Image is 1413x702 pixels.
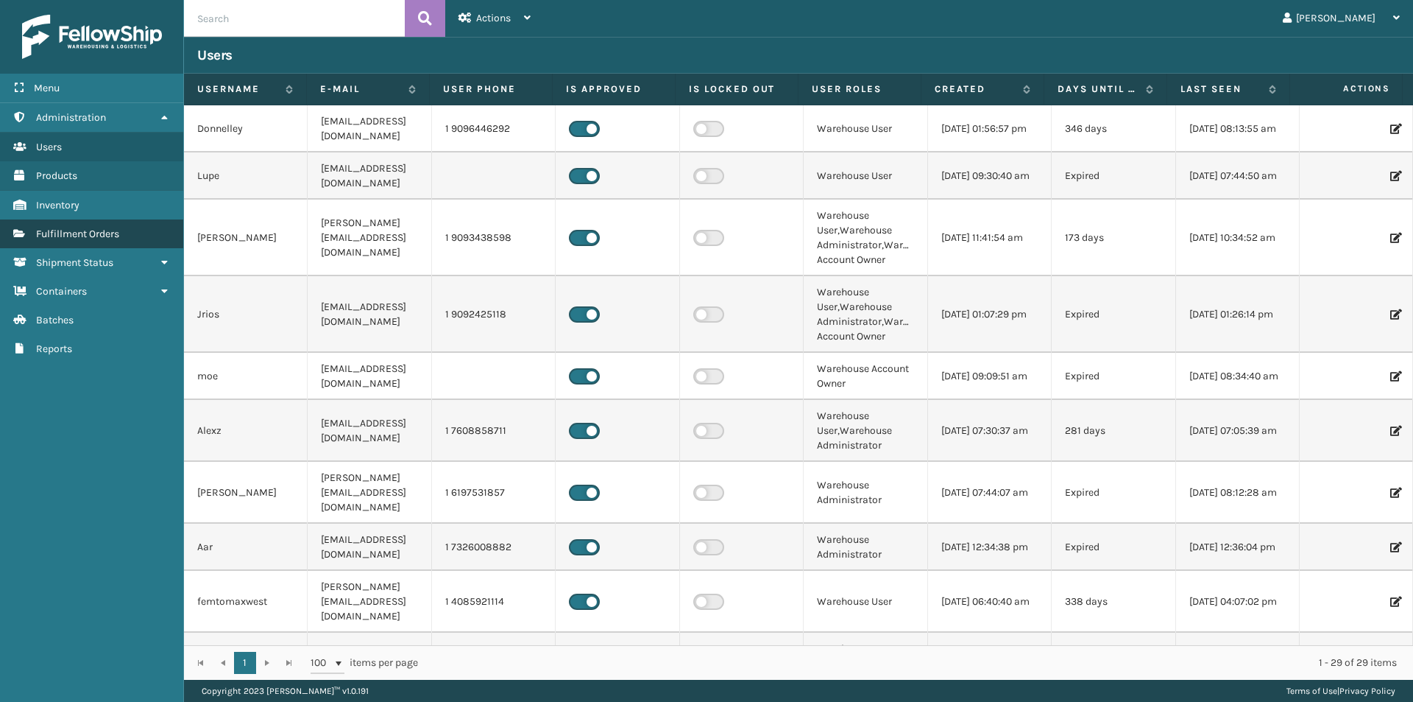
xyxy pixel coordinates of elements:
[935,83,1016,96] label: Created
[36,169,77,182] span: Products
[34,82,60,94] span: Menu
[1295,77,1399,101] span: Actions
[432,571,556,633] td: 1 4085921114
[1176,276,1300,353] td: [DATE] 01:26:14 pm
[320,83,401,96] label: E-mail
[928,276,1052,353] td: [DATE] 01:07:29 pm
[1052,400,1175,462] td: 281 days
[184,200,308,276] td: [PERSON_NAME]
[928,200,1052,276] td: [DATE] 11:41:54 am
[812,83,907,96] label: User Roles
[432,462,556,524] td: 1 6197531857
[1390,597,1399,607] i: Edit
[36,285,87,298] span: Containers
[1176,200,1300,276] td: [DATE] 10:34:52 am
[1180,83,1261,96] label: Last Seen
[689,83,785,96] label: Is Locked Out
[804,152,927,200] td: Warehouse User
[1339,686,1395,696] a: Privacy Policy
[1052,152,1175,200] td: Expired
[928,524,1052,571] td: [DATE] 12:34:38 pm
[928,400,1052,462] td: [DATE] 07:30:37 am
[36,141,62,153] span: Users
[443,83,539,96] label: User phone
[476,12,511,24] span: Actions
[1286,686,1337,696] a: Terms of Use
[1052,105,1175,152] td: 346 days
[804,353,927,400] td: Warehouse Account Owner
[1176,571,1300,633] td: [DATE] 04:07:02 pm
[1176,462,1300,524] td: [DATE] 08:12:28 am
[928,353,1052,400] td: [DATE] 09:09:51 am
[36,256,113,269] span: Shipment Status
[928,105,1052,152] td: [DATE] 01:56:57 pm
[1176,152,1300,200] td: [DATE] 07:44:50 am
[804,276,927,353] td: Warehouse User,Warehouse Administrator,Warehouse Account Owner
[184,524,308,571] td: Aar
[36,228,119,240] span: Fulfillment Orders
[804,400,927,462] td: Warehouse User,Warehouse Administrator
[1390,171,1399,181] i: Edit
[202,680,369,702] p: Copyright 2023 [PERSON_NAME]™ v 1.0.191
[1286,680,1395,702] div: |
[432,400,556,462] td: 1 7608858711
[308,353,431,400] td: [EMAIL_ADDRESS][DOMAIN_NAME]
[308,462,431,524] td: [PERSON_NAME][EMAIL_ADDRESS][DOMAIN_NAME]
[36,111,106,124] span: Administration
[1052,524,1175,571] td: Expired
[184,105,308,152] td: Donnelley
[1052,200,1175,276] td: 173 days
[308,276,431,353] td: [EMAIL_ADDRESS][DOMAIN_NAME]
[1176,400,1300,462] td: [DATE] 07:05:39 am
[928,571,1052,633] td: [DATE] 06:40:40 am
[439,656,1397,670] div: 1 - 29 of 29 items
[1176,524,1300,571] td: [DATE] 12:36:04 pm
[36,314,74,326] span: Batches
[311,652,418,674] span: items per page
[1390,488,1399,498] i: Edit
[197,46,233,64] h3: Users
[308,524,431,571] td: [EMAIL_ADDRESS][DOMAIN_NAME]
[804,524,927,571] td: Warehouse Administrator
[1052,276,1175,353] td: Expired
[1390,426,1399,436] i: Edit
[1052,571,1175,633] td: 338 days
[184,353,308,400] td: moe
[308,400,431,462] td: [EMAIL_ADDRESS][DOMAIN_NAME]
[1390,542,1399,552] i: Edit
[1176,105,1300,152] td: [DATE] 08:13:55 am
[308,152,431,200] td: [EMAIL_ADDRESS][DOMAIN_NAME]
[432,105,556,152] td: 1 9096446292
[928,152,1052,200] td: [DATE] 09:30:40 am
[432,276,556,353] td: 1 9092425118
[804,571,927,633] td: Warehouse User
[184,152,308,200] td: Lupe
[1052,462,1175,524] td: Expired
[308,105,431,152] td: [EMAIL_ADDRESS][DOMAIN_NAME]
[184,571,308,633] td: femtomaxwest
[36,199,79,211] span: Inventory
[928,462,1052,524] td: [DATE] 07:44:07 am
[1176,353,1300,400] td: [DATE] 08:34:40 am
[22,15,162,59] img: logo
[432,524,556,571] td: 1 7326008882
[804,105,927,152] td: Warehouse User
[184,276,308,353] td: Jrios
[804,200,927,276] td: Warehouse User,Warehouse Administrator,Warehouse Account Owner
[234,652,256,674] a: 1
[197,83,278,96] label: Username
[308,571,431,633] td: [PERSON_NAME][EMAIL_ADDRESS][DOMAIN_NAME]
[36,343,72,355] span: Reports
[184,462,308,524] td: [PERSON_NAME]
[1052,353,1175,400] td: Expired
[1390,371,1399,382] i: Edit
[1390,233,1399,243] i: Edit
[308,200,431,276] td: [PERSON_NAME][EMAIL_ADDRESS][DOMAIN_NAME]
[804,462,927,524] td: Warehouse Administrator
[566,83,662,96] label: Is Approved
[1058,83,1138,96] label: Days until password expires
[1390,309,1399,320] i: Edit
[184,400,308,462] td: Alexz
[1390,124,1399,134] i: Edit
[432,200,556,276] td: 1 9093438598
